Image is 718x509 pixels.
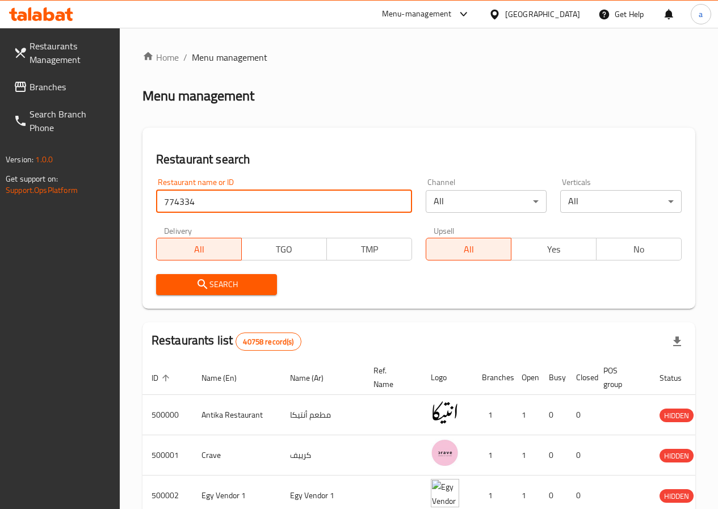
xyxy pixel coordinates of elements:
[161,241,237,258] span: All
[431,241,507,258] span: All
[431,398,459,427] img: Antika Restaurant
[142,87,254,105] h2: Menu management
[281,395,364,435] td: مطعم أنتيكا
[192,435,281,476] td: Crave
[603,364,637,391] span: POS group
[201,371,251,385] span: Name (En)
[473,360,513,395] th: Branches
[660,449,694,462] div: HIDDEN
[30,107,111,134] span: Search Branch Phone
[540,395,567,435] td: 0
[35,152,53,167] span: 1.0.0
[142,395,192,435] td: 500000
[5,100,120,141] a: Search Branch Phone
[6,183,78,197] a: Support.OpsPlatform
[164,226,192,234] label: Delivery
[236,336,300,347] span: 40758 record(s)
[505,8,580,20] div: [GEOGRAPHIC_DATA]
[165,277,268,292] span: Search
[156,274,278,295] button: Search
[192,395,281,435] td: Antika Restaurant
[326,238,412,260] button: TMP
[431,479,459,507] img: Egy Vendor 1
[30,80,111,94] span: Branches
[660,490,694,503] span: HIDDEN
[241,238,327,260] button: TGO
[660,489,694,503] div: HIDDEN
[426,190,547,213] div: All
[6,171,58,186] span: Get support on:
[699,8,703,20] span: a
[511,238,597,260] button: Yes
[660,409,694,422] span: HIDDEN
[156,238,242,260] button: All
[560,190,682,213] div: All
[513,395,540,435] td: 1
[152,332,301,351] h2: Restaurants list
[192,51,267,64] span: Menu management
[513,360,540,395] th: Open
[281,435,364,476] td: كرييف
[422,360,473,395] th: Logo
[6,152,33,167] span: Version:
[5,32,120,73] a: Restaurants Management
[142,435,192,476] td: 500001
[156,190,412,213] input: Search for restaurant name or ID..
[156,151,682,168] h2: Restaurant search
[567,395,594,435] td: 0
[426,238,511,260] button: All
[567,360,594,395] th: Closed
[142,51,695,64] nav: breadcrumb
[152,371,173,385] span: ID
[183,51,187,64] li: /
[596,238,682,260] button: No
[246,241,322,258] span: TGO
[431,439,459,467] img: Crave
[473,395,513,435] td: 1
[540,360,567,395] th: Busy
[290,371,338,385] span: Name (Ar)
[601,241,677,258] span: No
[331,241,408,258] span: TMP
[660,371,696,385] span: Status
[373,364,408,391] span: Ref. Name
[540,435,567,476] td: 0
[660,449,694,462] span: HIDDEN
[567,435,594,476] td: 0
[30,39,111,66] span: Restaurants Management
[382,7,452,21] div: Menu-management
[513,435,540,476] td: 1
[142,51,179,64] a: Home
[5,73,120,100] a: Branches
[473,435,513,476] td: 1
[664,328,691,355] div: Export file
[516,241,592,258] span: Yes
[434,226,455,234] label: Upsell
